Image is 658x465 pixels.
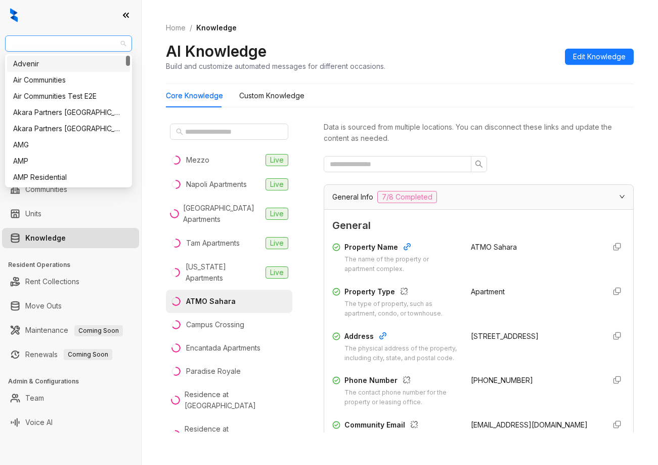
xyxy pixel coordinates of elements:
[266,178,288,190] span: Live
[186,319,244,330] div: Campus Crossing
[324,122,634,144] div: Data is sourced from multiple locations. You can disconnect these links and update the content as...
[7,88,130,104] div: Air Communities Test E2E
[2,228,139,248] li: Knowledge
[25,412,53,433] a: Voice AI
[619,193,625,200] span: expanded
[2,272,139,292] li: Rent Collections
[2,136,139,156] li: Collections
[74,325,123,336] span: Coming Soon
[166,90,223,101] div: Core Knowledge
[25,179,67,200] a: Communities
[7,137,130,153] div: AMG
[183,203,261,225] div: [GEOGRAPHIC_DATA] Apartments
[185,423,288,446] div: Residence at [GEOGRAPHIC_DATA]
[186,366,241,377] div: Paradise Royale
[186,261,261,284] div: [US_STATE] Apartments
[186,179,247,190] div: Napoli Apartments
[13,156,124,167] div: AMP
[266,154,288,166] span: Live
[11,36,126,51] span: AMG
[166,61,385,71] div: Build and customize automated messages for different occasions.
[344,242,459,255] div: Property Name
[471,331,597,342] div: [STREET_ADDRESS]
[13,172,124,183] div: AMP Residential
[25,388,44,408] a: Team
[344,255,459,274] div: The name of the property or apartment complex.
[2,296,139,316] li: Move Outs
[186,238,240,249] div: Tam Apartments
[166,42,267,61] h2: AI Knowledge
[7,153,130,169] div: AMP
[13,74,124,86] div: Air Communities
[190,22,192,33] li: /
[25,296,62,316] a: Move Outs
[7,56,130,72] div: Advenir
[266,237,288,249] span: Live
[2,68,139,88] li: Leads
[25,228,66,248] a: Knowledge
[2,179,139,200] li: Communities
[64,349,112,360] span: Coming Soon
[8,377,141,386] h3: Admin & Configurations
[2,204,139,224] li: Units
[2,320,139,340] li: Maintenance
[377,191,437,203] span: 7/8 Completed
[266,208,288,220] span: Live
[13,123,124,134] div: Akara Partners [GEOGRAPHIC_DATA]
[2,111,139,132] li: Leasing
[471,243,517,251] span: ATMO Sahara
[7,104,130,121] div: Akara Partners Nashville
[13,91,124,102] div: Air Communities Test E2E
[471,420,588,429] span: [EMAIL_ADDRESS][DOMAIN_NAME]
[25,204,41,224] a: Units
[2,344,139,365] li: Renewals
[344,388,459,407] div: The contact phone number for the property or leasing office.
[25,272,79,292] a: Rent Collections
[266,266,288,279] span: Live
[8,260,141,269] h3: Resident Operations
[7,72,130,88] div: Air Communities
[186,154,209,166] div: Mezzo
[344,344,459,363] div: The physical address of the property, including city, state, and postal code.
[13,107,124,118] div: Akara Partners [GEOGRAPHIC_DATA]
[471,376,533,384] span: [PHONE_NUMBER]
[10,8,18,22] img: logo
[344,299,459,319] div: The type of property, such as apartment, condo, or townhouse.
[344,331,459,344] div: Address
[13,139,124,150] div: AMG
[2,412,139,433] li: Voice AI
[164,22,188,33] a: Home
[185,389,288,411] div: Residence at [GEOGRAPHIC_DATA]
[332,191,373,203] span: General Info
[475,160,483,168] span: search
[25,344,112,365] a: RenewalsComing Soon
[344,286,459,299] div: Property Type
[7,169,130,185] div: AMP Residential
[186,296,236,307] div: ATMO Sahara
[176,128,183,135] span: search
[565,49,634,65] button: Edit Knowledge
[332,218,625,234] span: General
[2,388,139,408] li: Team
[239,90,304,101] div: Custom Knowledge
[573,51,626,62] span: Edit Knowledge
[471,287,505,296] span: Apartment
[344,419,459,433] div: Community Email
[344,375,459,388] div: Phone Number
[324,185,633,209] div: General Info7/8 Completed
[7,121,130,137] div: Akara Partners Phoenix
[186,342,260,354] div: Encantada Apartments
[196,23,237,32] span: Knowledge
[13,58,124,69] div: Advenir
